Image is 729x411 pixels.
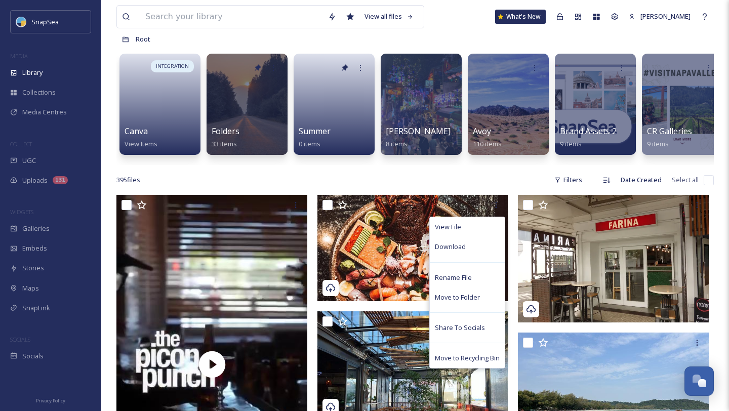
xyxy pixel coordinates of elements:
a: Summer0 items [299,127,331,148]
span: [PERSON_NAME] [640,12,691,21]
a: [PERSON_NAME]8 items [386,127,451,148]
span: View File [435,222,461,232]
span: View Items [125,139,157,148]
input: Search your library [140,6,323,28]
a: View all files [359,7,419,26]
a: INTEGRATIONCanvaView Items [116,49,204,155]
img: snapsea-logo.png [16,17,26,27]
span: Library [22,68,43,77]
span: Collections [22,88,56,97]
img: IMG_4739.JPG [317,195,508,301]
span: Avoy [473,126,491,137]
span: Privacy Policy [36,397,65,404]
span: 8 items [386,139,408,148]
div: Date Created [616,170,667,190]
a: Privacy Policy [36,394,65,406]
span: Folders [212,126,239,137]
div: 131 [53,176,68,184]
span: Move to Folder [435,293,480,302]
a: Avoy110 items [473,127,502,148]
span: 0 items [299,139,320,148]
span: Rename File [435,273,472,282]
span: 9 items [560,139,582,148]
span: Galleries [22,224,50,233]
button: Open Chat [684,366,714,396]
span: Brand Assets 2 [560,126,617,137]
span: Stories [22,263,44,273]
span: Move to Recycling Bin [435,353,500,363]
a: Brand Assets 29 items [560,127,617,148]
span: Select all [672,175,699,185]
span: Embeds [22,243,47,253]
img: IMG_4741.WEBP [518,195,709,322]
span: Uploads [22,176,48,185]
span: SOCIALS [10,336,30,343]
a: Root [136,33,150,45]
span: UGC [22,156,36,166]
span: Root [136,34,150,44]
span: 110 items [473,139,502,148]
span: MEDIA [10,52,28,60]
a: [PERSON_NAME] [624,7,696,26]
span: Share To Socials [435,323,485,333]
span: COLLECT [10,140,32,148]
span: Maps [22,283,39,293]
div: Filters [549,170,587,190]
span: [PERSON_NAME] [386,126,451,137]
span: Socials [22,351,44,361]
span: 33 items [212,139,237,148]
a: CR Galleries9 items [647,127,692,148]
span: Canva [125,126,148,137]
span: SnapLink [22,303,50,313]
span: CR Galleries [647,126,692,137]
a: Folders33 items [212,127,239,148]
span: Media Centres [22,107,67,117]
span: WIDGETS [10,208,33,216]
span: INTEGRATION [156,63,189,70]
span: 9 items [647,139,669,148]
a: What's New [495,10,546,24]
span: 395 file s [116,175,140,185]
span: SnapSea [31,17,59,26]
span: Download [435,242,466,252]
span: Summer [299,126,331,137]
